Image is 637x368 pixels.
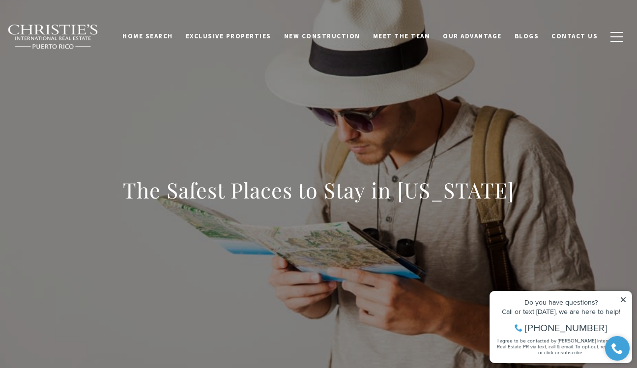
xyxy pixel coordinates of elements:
[116,27,179,46] a: Home Search
[12,60,140,79] span: I agree to be contacted by [PERSON_NAME] International Real Estate PR via text, call & email. To ...
[367,27,437,46] a: Meet the Team
[604,23,630,51] button: button
[551,32,598,40] span: Contact Us
[436,27,508,46] a: Our Advantage
[284,32,360,40] span: New Construction
[7,24,99,50] img: Christie's International Real Estate black text logo
[179,27,278,46] a: Exclusive Properties
[10,31,142,38] div: Call or text [DATE], we are here to help!
[186,32,271,40] span: Exclusive Properties
[278,27,367,46] a: New Construction
[443,32,502,40] span: Our Advantage
[10,22,142,29] div: Do you have questions?
[515,32,539,40] span: Blogs
[40,46,122,56] span: [PHONE_NUMBER]
[123,176,515,204] h1: The Safest Places to Stay in [US_STATE]
[508,27,546,46] a: Blogs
